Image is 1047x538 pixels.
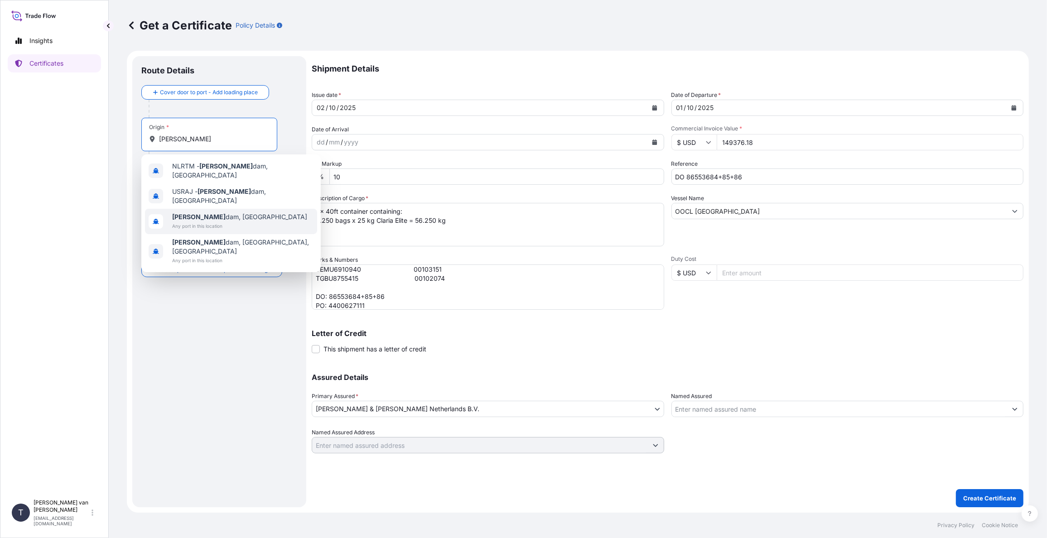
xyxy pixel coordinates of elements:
[316,102,326,113] div: day,
[312,392,358,401] span: Primary Assured
[671,168,1024,185] input: Enter booking reference
[149,124,169,131] div: Origin
[339,102,357,113] div: year,
[172,221,307,231] span: Any port in this location
[312,330,1023,337] p: Letter of Credit
[675,102,684,113] div: day,
[329,168,664,185] input: Enter percentage between 0 and 10%
[34,515,90,526] p: [EMAIL_ADDRESS][DOMAIN_NAME]
[717,134,1024,150] input: Enter amount
[312,125,349,134] span: Date of Arrival
[312,194,368,203] label: Description of Cargo
[172,238,226,246] b: [PERSON_NAME]
[343,137,359,148] div: year,
[18,508,24,517] span: T
[982,522,1018,529] p: Cookie Notice
[326,137,328,148] div: /
[160,88,258,97] span: Cover door to port - Add loading place
[172,187,314,205] span: USRAJ - dam, [GEOGRAPHIC_DATA]
[671,255,1024,263] span: Duty Cost
[172,256,314,265] span: Any port in this location
[647,101,662,115] button: Calendar
[684,102,686,113] div: /
[671,194,704,203] label: Vessel Name
[312,91,341,100] span: Issue date
[337,102,339,113] div: /
[328,102,337,113] div: month,
[312,56,1023,82] p: Shipment Details
[328,137,341,148] div: month,
[172,238,314,256] span: dam, [GEOGRAPHIC_DATA], [GEOGRAPHIC_DATA]
[695,102,697,113] div: /
[141,154,321,272] div: Show suggestions
[647,437,664,453] button: Show suggestions
[671,91,721,100] span: Date of Departure
[29,36,53,45] p: Insights
[697,102,715,113] div: year,
[312,428,375,437] label: Named Assured Address
[671,159,698,168] label: Reference
[127,18,232,33] p: Get a Certificate
[671,125,1024,132] span: Commercial Invoice Value
[199,162,253,170] b: [PERSON_NAME]
[236,21,275,30] p: Policy Details
[937,522,975,529] p: Privacy Policy
[341,137,343,148] div: /
[671,392,712,401] label: Named Assured
[717,264,1024,281] input: Enter amount
[172,162,314,180] span: NLRTM - dam, [GEOGRAPHIC_DATA]
[29,59,63,68] p: Certificates
[312,255,358,264] label: Marks & Numbers
[159,134,266,144] input: Origin
[34,499,90,514] p: [PERSON_NAME] van [PERSON_NAME]
[172,212,307,221] span: dam, [GEOGRAPHIC_DATA]
[1007,101,1021,115] button: Calendar
[312,374,1023,381] p: Assured Details
[647,135,662,149] button: Calendar
[686,102,695,113] div: month,
[141,65,194,76] p: Route Details
[672,401,1007,417] input: Assured Name
[672,203,1007,219] input: Type to search vessel name or IMO
[316,137,326,148] div: day,
[1007,203,1023,219] button: Show suggestions
[312,437,647,453] input: Named Assured Address
[323,345,426,354] span: This shipment has a letter of credit
[312,159,342,168] label: CIF Markup
[963,494,1016,503] p: Create Certificate
[1007,401,1023,417] button: Show suggestions
[326,102,328,113] div: /
[172,213,226,221] b: [PERSON_NAME]
[316,404,479,413] span: [PERSON_NAME] & [PERSON_NAME] Netherlands B.V.
[198,187,251,195] b: [PERSON_NAME]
